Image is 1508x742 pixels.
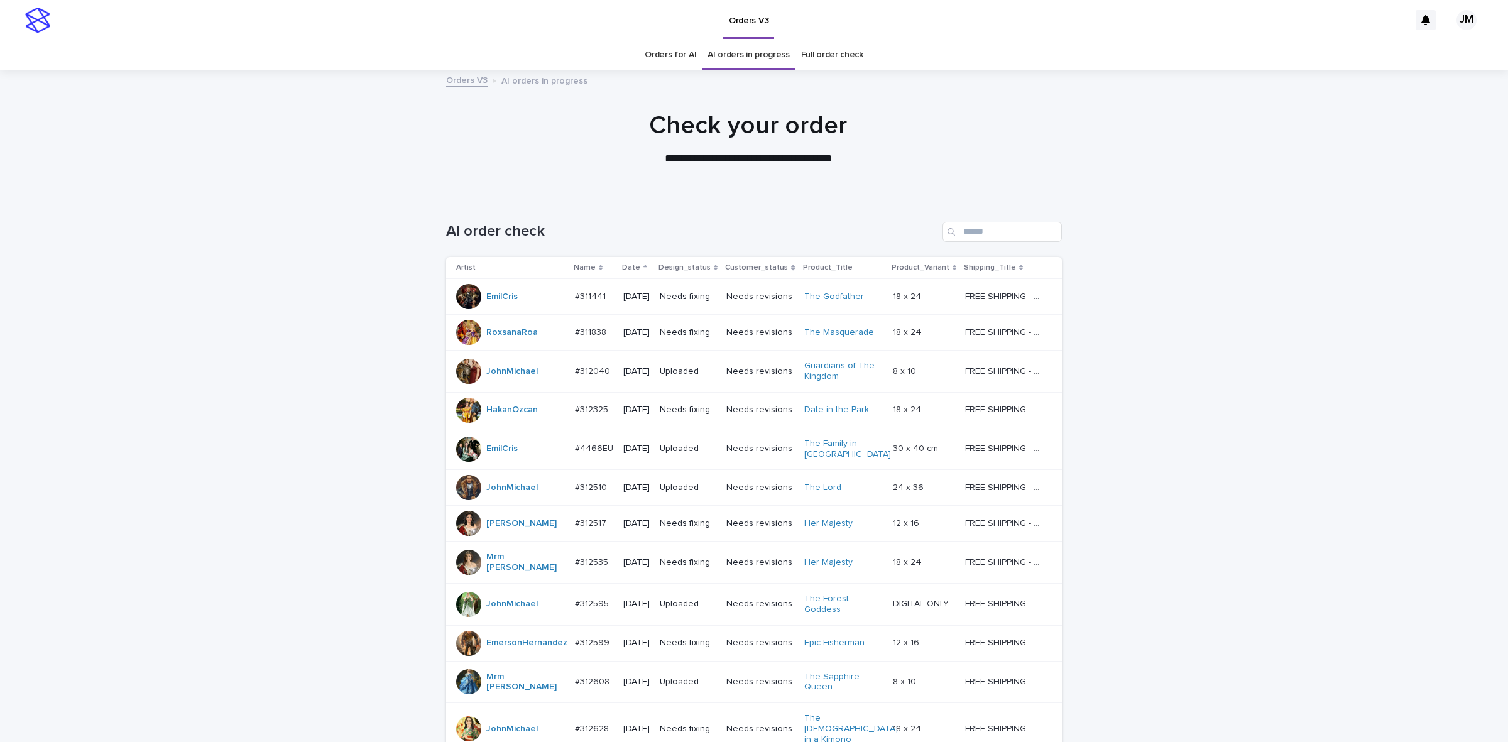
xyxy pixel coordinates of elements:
p: #312535 [575,555,611,568]
p: [DATE] [623,557,650,568]
p: #311838 [575,325,609,338]
p: 8 x 10 [893,674,919,687]
p: Name [574,261,596,275]
p: Artist [456,261,476,275]
tr: JohnMichael #312510#312510 [DATE]UploadedNeeds revisionsThe Lord 24 x 3624 x 36 FREE SHIPPING - p... [446,470,1062,506]
tr: EmilCris #4466EU#4466EU [DATE]UploadedNeeds revisionsThe Family in [GEOGRAPHIC_DATA] 30 x 40 cm30... [446,428,1062,470]
p: Design_status [658,261,711,275]
p: 18 x 24 [893,325,924,338]
p: Needs revisions [726,518,794,529]
h1: Check your order [440,111,1056,141]
p: #4466EU [575,441,616,454]
p: #312595 [575,596,611,609]
a: [PERSON_NAME] [486,518,557,529]
p: Uploaded [660,444,716,454]
a: The Masquerade [804,327,874,338]
p: [DATE] [623,724,650,734]
p: #312517 [575,516,609,529]
p: FREE SHIPPING - preview in 1-2 business days, after your approval delivery will take 5-10 b.d. [965,480,1044,493]
p: Needs revisions [726,405,794,415]
p: Needs revisions [726,292,794,302]
a: RoxsanaRoa [486,327,538,338]
p: FREE SHIPPING - preview in 1-2 business days, after your approval delivery will take 5-10 b.d. [965,674,1044,687]
p: Needs revisions [726,677,794,687]
p: Needs fixing [660,638,716,648]
a: The Forest Goddess [804,594,883,615]
tr: Mrm [PERSON_NAME] #312608#312608 [DATE]UploadedNeeds revisionsThe Sapphire Queen 8 x 108 x 10 FRE... [446,661,1062,703]
p: [DATE] [623,366,650,377]
p: Shipping_Title [964,261,1016,275]
p: Needs fixing [660,518,716,529]
p: FREE SHIPPING - preview in 1-2 business days, after your approval delivery will take 5-10 b.d. [965,721,1044,734]
p: #312510 [575,480,609,493]
p: 18 x 24 [893,555,924,568]
p: 12 x 16 [893,635,922,648]
tr: EmersonHernandez #312599#312599 [DATE]Needs fixingNeeds revisionsEpic Fisherman 12 x 1612 x 16 FR... [446,625,1062,661]
p: Product_Variant [892,261,949,275]
p: 30 x 40 cm [893,441,941,454]
p: [DATE] [623,518,650,529]
p: AI orders in progress [501,73,587,87]
a: JohnMichael [486,483,538,493]
a: EmilCris [486,444,518,454]
p: Needs revisions [726,557,794,568]
p: DIGITAL ONLY [893,596,951,609]
p: 18 x 24 [893,721,924,734]
p: #312628 [575,721,611,734]
p: 8 x 10 [893,364,919,377]
p: Needs revisions [726,638,794,648]
p: FREE SHIPPING - preview in 1-2 business days, after your approval delivery will take 5-10 b.d. [965,635,1044,648]
p: Needs revisions [726,599,794,609]
a: Guardians of The Kingdom [804,361,883,382]
p: FREE SHIPPING - preview in 1-2 business days, after your approval delivery will take 5-10 b.d. [965,402,1044,415]
p: Uploaded [660,366,716,377]
p: Uploaded [660,599,716,609]
p: FREE SHIPPING - preview in 1-2 business days, after your approval delivery will take 5-10 b.d. [965,325,1044,338]
p: [DATE] [623,677,650,687]
a: The Lord [804,483,841,493]
p: Customer_status [725,261,788,275]
p: 12 x 16 [893,516,922,529]
p: Uploaded [660,677,716,687]
p: #312599 [575,635,612,648]
p: 24 x 36 [893,480,926,493]
p: [DATE] [623,638,650,648]
a: The Family in [GEOGRAPHIC_DATA] [804,439,891,460]
tr: HakanOzcan #312325#312325 [DATE]Needs fixingNeeds revisionsDate in the Park 18 x 2418 x 24 FREE S... [446,392,1062,428]
p: Needs fixing [660,405,716,415]
p: FREE SHIPPING - preview in 1-2 business days, after your approval delivery will take 5-10 b.d. [965,596,1044,609]
input: Search [942,222,1062,242]
a: JohnMichael [486,599,538,609]
tr: EmilCris #311441#311441 [DATE]Needs fixingNeeds revisionsThe Godfather 18 x 2418 x 24 FREE SHIPPI... [446,279,1062,315]
a: EmilCris [486,292,518,302]
p: FREE SHIPPING - preview in 1-2 business days, after your approval delivery will take 5-10 b.d. [965,289,1044,302]
a: Orders V3 [446,72,488,87]
p: Needs revisions [726,444,794,454]
p: Needs revisions [726,366,794,377]
img: stacker-logo-s-only.png [25,8,50,33]
p: FREE SHIPPING - preview in 1-2 business days, after your approval delivery will take 5-10 b.d. [965,516,1044,529]
a: Mrm [PERSON_NAME] [486,552,565,573]
p: [DATE] [623,292,650,302]
p: [DATE] [623,327,650,338]
p: [DATE] [623,405,650,415]
p: 18 x 24 [893,289,924,302]
p: Needs fixing [660,327,716,338]
p: FREE SHIPPING - preview in 1-2 business days, after your approval delivery will take 5-10 b.d. [965,555,1044,568]
p: 18 x 24 [893,402,924,415]
a: Full order check [801,40,863,70]
p: #312608 [575,674,612,687]
a: EmersonHernandez [486,638,567,648]
tr: RoxsanaRoa #311838#311838 [DATE]Needs fixingNeeds revisionsThe Masquerade 18 x 2418 x 24 FREE SHI... [446,315,1062,351]
p: FREE SHIPPING - preview in 1-2 business days, after your approval delivery will take 6-10 busines... [965,441,1044,454]
a: Date in the Park [804,405,869,415]
a: Epic Fisherman [804,638,865,648]
p: Needs revisions [726,483,794,493]
p: Needs fixing [660,557,716,568]
tr: [PERSON_NAME] #312517#312517 [DATE]Needs fixingNeeds revisionsHer Majesty 12 x 1612 x 16 FREE SHI... [446,506,1062,542]
p: #311441 [575,289,608,302]
a: Mrm [PERSON_NAME] [486,672,565,693]
a: HakanOzcan [486,405,538,415]
p: [DATE] [623,599,650,609]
